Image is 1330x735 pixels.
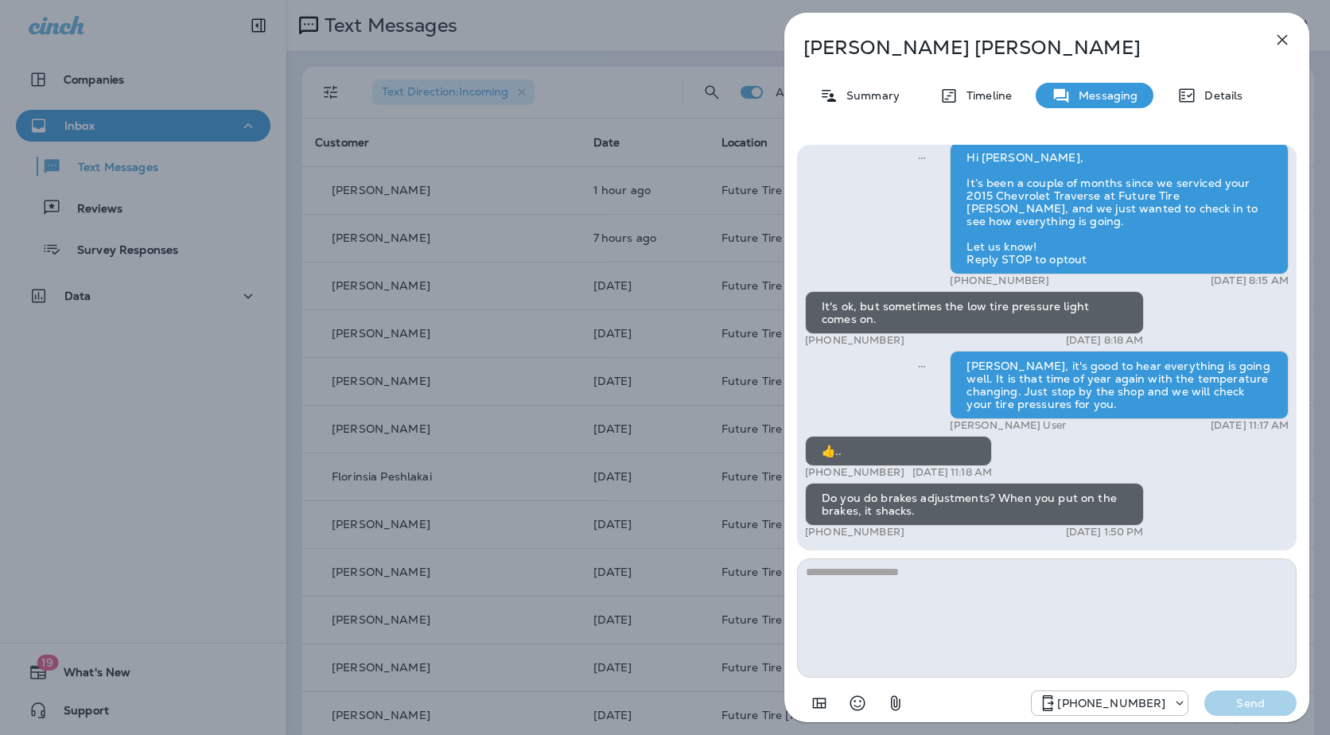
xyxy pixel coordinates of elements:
p: [PERSON_NAME] [PERSON_NAME] [803,37,1238,59]
button: Select an emoji [842,687,873,719]
p: Messaging [1071,89,1137,102]
button: Add in a premade template [803,687,835,719]
p: [DATE] 8:18 AM [1066,334,1144,347]
p: [PHONE_NUMBER] [805,334,904,347]
p: [DATE] 1:50 PM [1066,526,1144,539]
p: [DATE] 8:15 AM [1211,274,1289,287]
p: Timeline [959,89,1012,102]
span: Sent [918,358,926,372]
p: Details [1196,89,1242,102]
div: Hi [PERSON_NAME], It’s been a couple of months since we serviced your 2015 Chevrolet Traverse at ... [950,142,1289,274]
div: It's ok, but sometimes the low tire pressure light comes on. [805,291,1144,334]
p: [PHONE_NUMBER] [1057,697,1165,710]
p: [DATE] 11:17 AM [1211,419,1289,432]
p: [PHONE_NUMBER] [805,526,904,539]
p: [PHONE_NUMBER] [805,466,904,479]
p: [DATE] 11:18 AM [912,466,992,479]
div: 👍.. [805,436,992,466]
div: [PERSON_NAME], it's good to hear everything is going well. It is that time of year again with the... [950,351,1289,419]
div: +1 (928) 232-1970 [1032,694,1188,713]
p: Summary [838,89,900,102]
p: [PHONE_NUMBER] [950,274,1049,287]
div: Do you do brakes adjustments? When you put on the brakes, it shacks. [805,483,1144,526]
span: Sent [918,150,926,164]
p: [PERSON_NAME] User [950,419,1066,432]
